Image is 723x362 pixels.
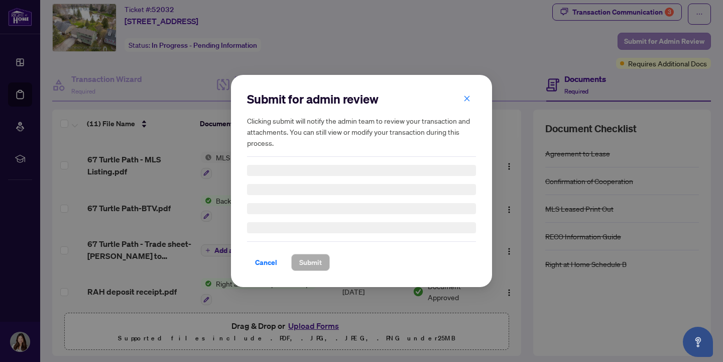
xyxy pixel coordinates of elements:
[291,254,330,271] button: Submit
[247,254,285,271] button: Cancel
[247,91,476,107] h2: Submit for admin review
[463,95,470,102] span: close
[247,115,476,148] h5: Clicking submit will notify the admin team to review your transaction and attachments. You can st...
[255,254,277,270] span: Cancel
[683,327,713,357] button: Open asap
